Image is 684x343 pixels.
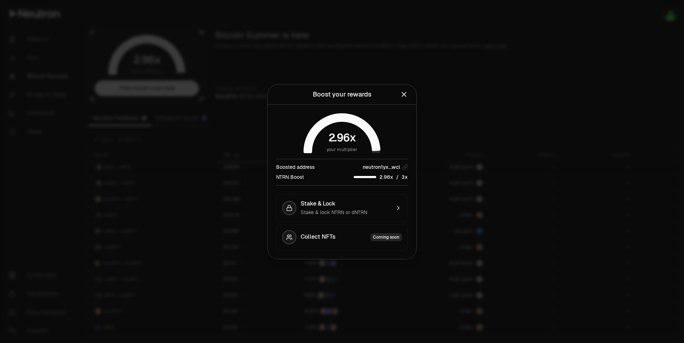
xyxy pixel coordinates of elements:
[363,163,400,171] span: neutron1yx...wcl
[276,224,408,250] button: Collect NFTsComing soon
[301,209,367,215] span: Stake & lock NTRN or dNTRN
[276,173,304,181] div: NTRN Boost
[363,163,408,171] button: neutron1yx...wcl
[327,146,358,153] span: your multiplier
[301,233,336,241] span: Collect NFTs
[400,89,408,99] button: Close
[313,89,372,99] div: Boost your rewards
[370,233,402,241] div: Coming soon
[276,163,315,171] div: Boosted address
[354,173,408,181] div: /
[301,200,336,207] span: Stake & Lock
[276,194,408,222] button: Stake & LockStake & lock NTRN or dNTRN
